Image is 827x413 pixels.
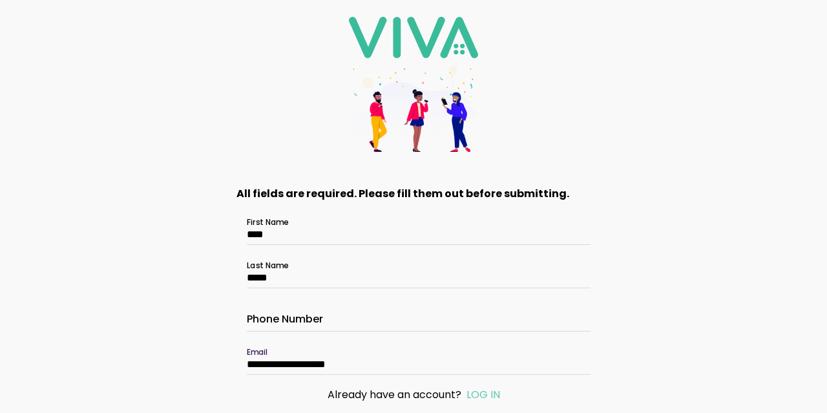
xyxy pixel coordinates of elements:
input: First Name [247,229,580,240]
input: Last Name [247,272,580,283]
input: Email [247,359,580,370]
div: Already have an account? [262,387,565,403]
a: LOG IN [466,387,500,402]
strong: All fields are required. Please fill them out before submitting. [236,186,569,201]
